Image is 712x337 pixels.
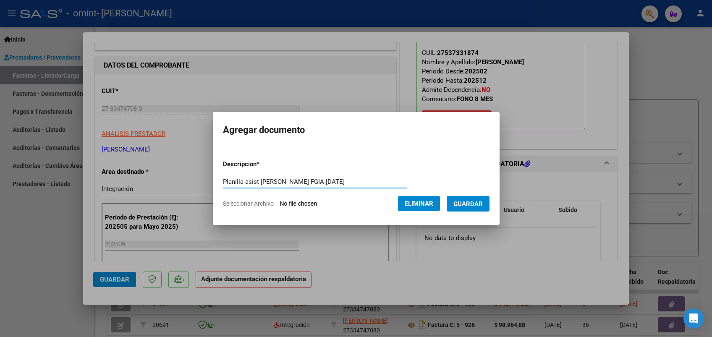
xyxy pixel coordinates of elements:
span: Seleccionar Archivo [223,200,274,207]
button: Eliminar [398,196,440,211]
button: Guardar [447,196,489,212]
span: Eliminar [405,200,433,207]
h2: Agregar documento [223,122,489,138]
p: Descripcion [223,159,303,169]
div: Open Intercom Messenger [683,308,704,329]
span: Guardar [453,200,483,208]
